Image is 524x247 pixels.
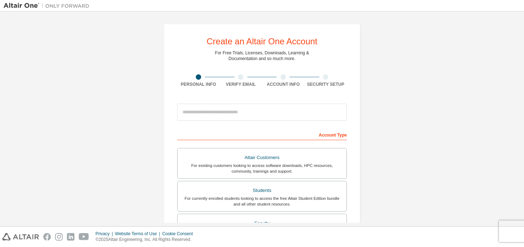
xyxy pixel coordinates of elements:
div: Students [182,186,342,196]
div: For existing customers looking to access software downloads, HPC resources, community, trainings ... [182,163,342,174]
img: linkedin.svg [67,233,74,241]
img: instagram.svg [55,233,63,241]
div: Personal Info [177,81,220,87]
img: youtube.svg [79,233,89,241]
div: Website Terms of Use [115,231,162,237]
div: Verify Email [220,81,262,87]
div: Faculty [182,218,342,228]
img: facebook.svg [43,233,51,241]
div: Cookie Consent [162,231,197,237]
div: For currently enrolled students looking to access the free Altair Student Edition bundle and all ... [182,196,342,207]
div: Privacy [96,231,115,237]
img: Altair One [4,2,93,9]
div: Security Setup [305,81,347,87]
img: altair_logo.svg [2,233,39,241]
p: © 2025 Altair Engineering, Inc. All Rights Reserved. [96,237,197,243]
div: Create an Altair One Account [207,37,317,46]
div: For Free Trials, Licenses, Downloads, Learning & Documentation and so much more. [215,50,309,61]
div: Altair Customers [182,153,342,163]
div: Account Info [262,81,305,87]
div: Account Type [177,129,347,140]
